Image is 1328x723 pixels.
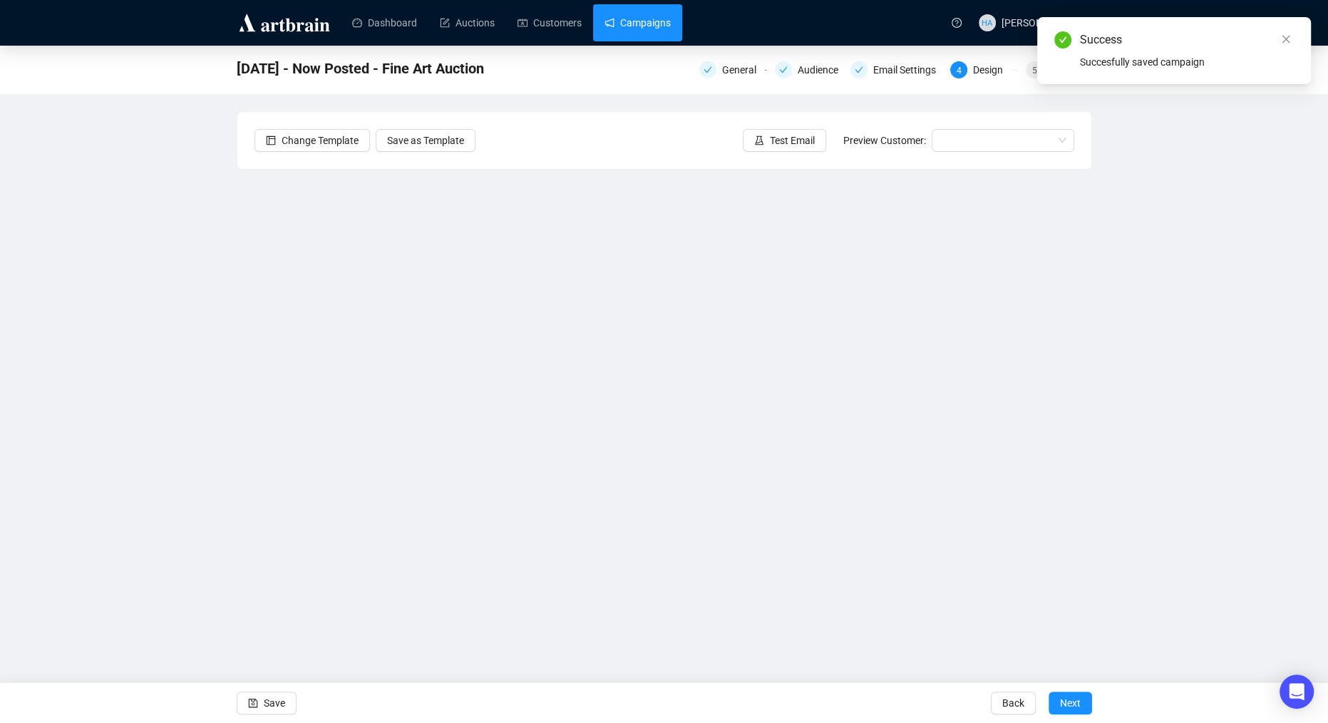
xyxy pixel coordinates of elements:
span: save [248,698,258,708]
span: check [855,66,863,74]
a: Customers [518,4,582,41]
span: 8-27-25 - Now Posted - Fine Art Auction [237,57,484,80]
span: 4 [957,66,962,76]
span: Test Email [770,133,815,148]
span: 5 [1032,66,1037,76]
button: Change Template [254,129,370,152]
div: General [722,61,765,78]
button: Back [991,692,1036,714]
div: Email Settings [873,61,944,78]
span: Preview Customer: [843,135,926,146]
a: Dashboard [352,4,417,41]
a: Auctions [440,4,495,41]
span: check-circle [1054,31,1071,48]
div: Audience [798,61,847,78]
span: question-circle [952,18,962,28]
span: experiment [754,135,764,145]
div: 4Design [950,61,1017,78]
span: [PERSON_NAME] [1002,17,1078,29]
span: Save as Template [387,133,464,148]
span: Next [1060,683,1081,723]
span: check [779,66,788,74]
a: Close [1278,31,1294,47]
div: Design [973,61,1012,78]
a: Campaigns [604,4,671,41]
div: Audience [775,61,842,78]
img: logo [237,11,332,34]
button: Save as Template [376,129,475,152]
button: Test Email [743,129,826,152]
button: Next [1049,692,1092,714]
div: 5Summary [1026,61,1091,78]
span: Save [264,683,285,723]
div: Success [1080,31,1294,48]
span: Change Template [282,133,359,148]
span: layout [266,135,276,145]
span: close [1281,34,1291,44]
div: General [699,61,766,78]
div: Succesfully saved campaign [1080,54,1294,70]
span: Back [1002,683,1024,723]
div: Open Intercom Messenger [1280,675,1314,709]
span: HA [982,16,992,29]
div: Email Settings [850,61,942,78]
span: check [704,66,712,74]
button: Save [237,692,297,714]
